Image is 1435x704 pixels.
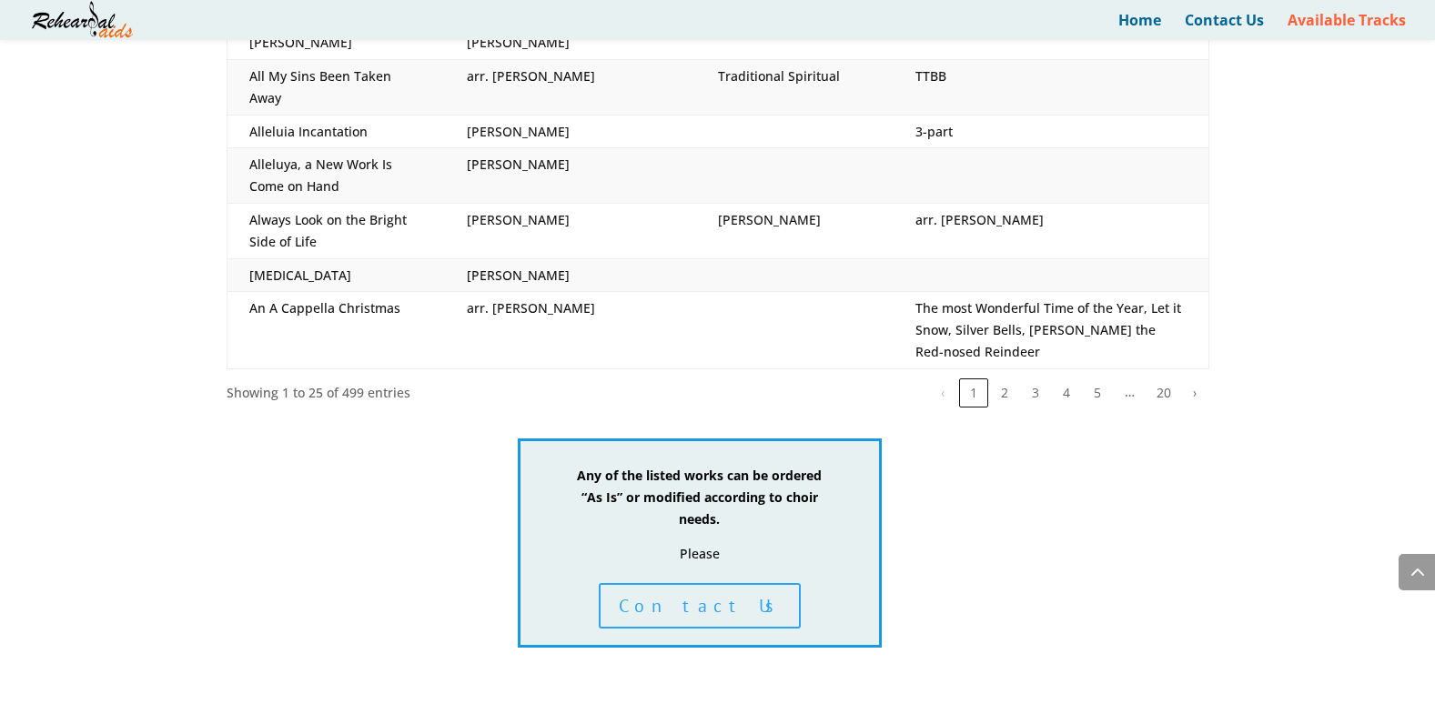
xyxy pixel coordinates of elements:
[1180,378,1209,407] button: Next
[1112,383,1147,400] span: …
[928,378,957,407] button: Previous
[926,378,1209,407] nav: pagination
[599,583,801,629] a: Contact Us
[575,543,824,565] p: Please
[959,378,988,407] button: 1
[445,115,695,148] td: [PERSON_NAME]
[696,203,894,258] td: [PERSON_NAME]
[227,292,445,368] td: An A Cappella Christmas
[1083,378,1112,407] button: 5
[227,258,445,292] td: [MEDICAL_DATA]
[445,148,695,204] td: [PERSON_NAME]
[894,203,1208,258] td: arr. [PERSON_NAME]
[1052,378,1081,407] button: 4
[227,26,445,60] td: [PERSON_NAME]
[227,60,445,116] td: All My Sins Been Taken Away
[227,115,445,148] td: Alleluia Incantation
[1185,14,1264,40] a: Contact Us
[894,60,1208,116] td: TTBB
[227,203,445,258] td: Always Look on the Bright Side of Life
[445,292,695,368] td: arr. [PERSON_NAME]
[990,378,1019,407] button: 2
[1021,378,1050,407] button: 3
[445,258,695,292] td: [PERSON_NAME]
[445,60,695,116] td: arr. [PERSON_NAME]
[227,148,445,204] td: Alleluya, a New Work Is Come on Hand
[1288,14,1406,40] a: Available Tracks
[696,60,894,116] td: Traditional Spiritual
[445,26,695,60] td: [PERSON_NAME]
[894,115,1208,148] td: 3-part
[894,292,1208,368] td: The most Wonderful Time of the Year, Let it Snow, Silver Bells, [PERSON_NAME] the Red-nosed Reindeer
[1149,378,1178,407] button: 20
[227,382,410,404] div: Showing 1 to 25 of 499 entries
[445,203,695,258] td: [PERSON_NAME]
[1118,14,1161,40] a: Home
[577,467,822,528] strong: Any of the listed works can be ordered “As Is” or modified according to choir needs.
